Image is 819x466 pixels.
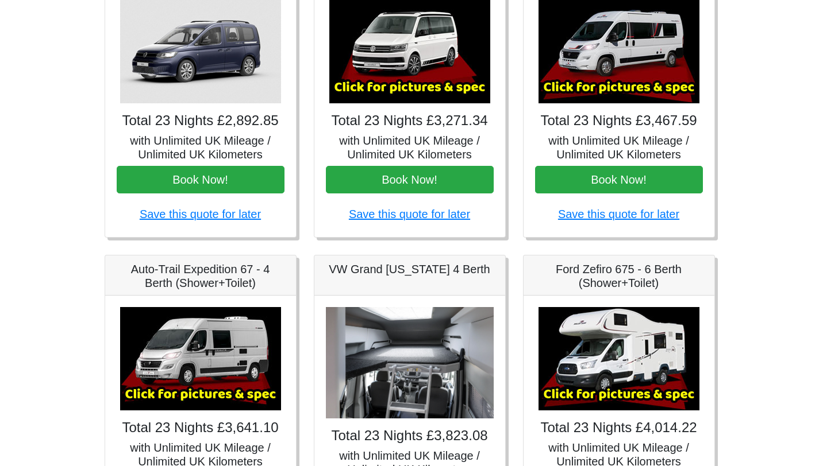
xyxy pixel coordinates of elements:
h5: with Unlimited UK Mileage / Unlimited UK Kilometers [117,134,284,161]
h4: Total 23 Nights £4,014.22 [535,420,703,436]
h5: VW Grand [US_STATE] 4 Berth [326,262,494,276]
button: Book Now! [117,166,284,193]
a: Save this quote for later [140,208,261,220]
img: Ford Zefiro 675 - 6 Berth (Shower+Toilet) [539,307,699,410]
a: Save this quote for later [558,208,679,220]
h4: Total 23 Nights £3,467.59 [535,112,703,129]
h5: Ford Zefiro 675 - 6 Berth (Shower+Toilet) [535,262,703,290]
button: Book Now! [535,166,703,193]
button: Book Now! [326,166,494,193]
h5: Auto-Trail Expedition 67 - 4 Berth (Shower+Toilet) [117,262,284,290]
a: Save this quote for later [349,208,470,220]
img: VW Grand California 4 Berth [326,307,494,419]
h5: with Unlimited UK Mileage / Unlimited UK Kilometers [326,134,494,161]
h4: Total 23 Nights £3,641.10 [117,420,284,436]
h4: Total 23 Nights £3,271.34 [326,112,494,129]
h5: with Unlimited UK Mileage / Unlimited UK Kilometers [535,134,703,161]
img: Auto-Trail Expedition 67 - 4 Berth (Shower+Toilet) [120,307,281,410]
h4: Total 23 Nights £3,823.08 [326,428,494,444]
h4: Total 23 Nights £2,892.85 [117,112,284,129]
